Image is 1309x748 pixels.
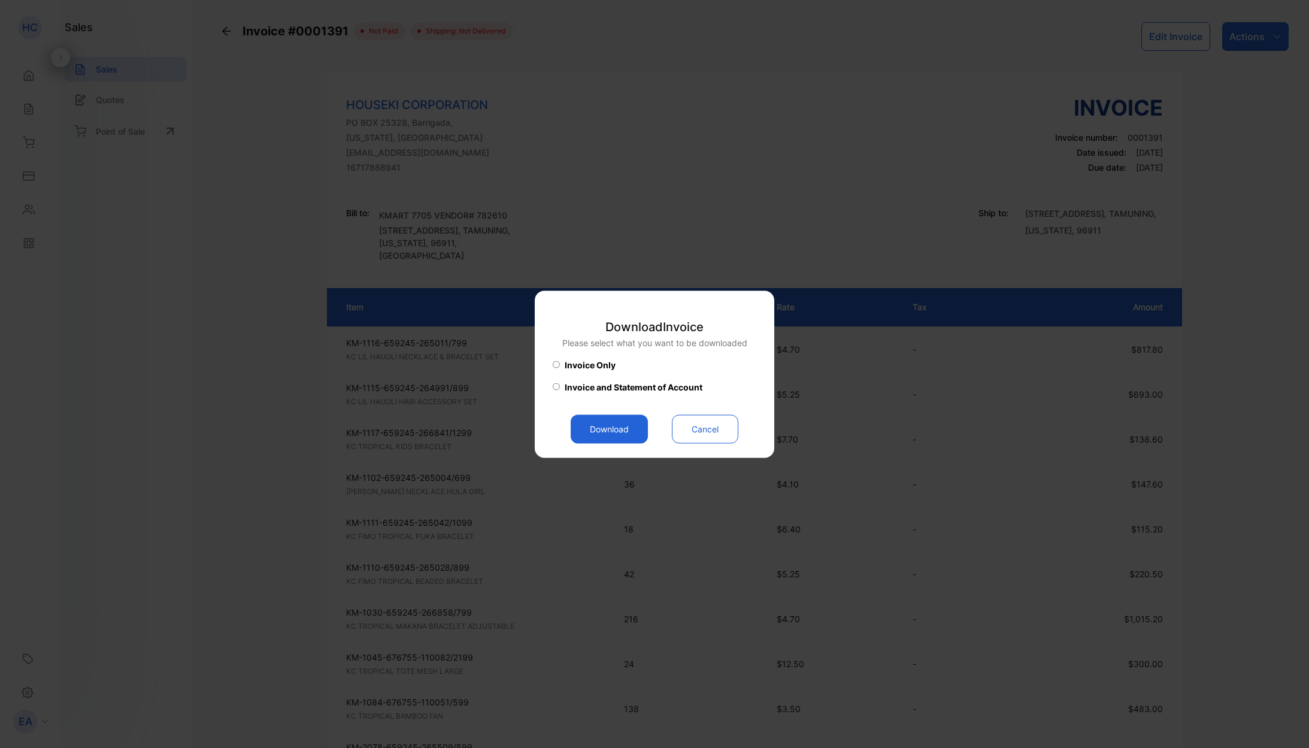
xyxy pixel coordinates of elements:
[565,358,616,371] span: Invoice Only
[562,317,747,335] p: Download Invoice
[571,414,648,443] button: Download
[672,414,738,443] button: Cancel
[562,336,747,349] p: Please select what you want to be downloaded
[565,380,702,393] span: Invoice and Statement of Account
